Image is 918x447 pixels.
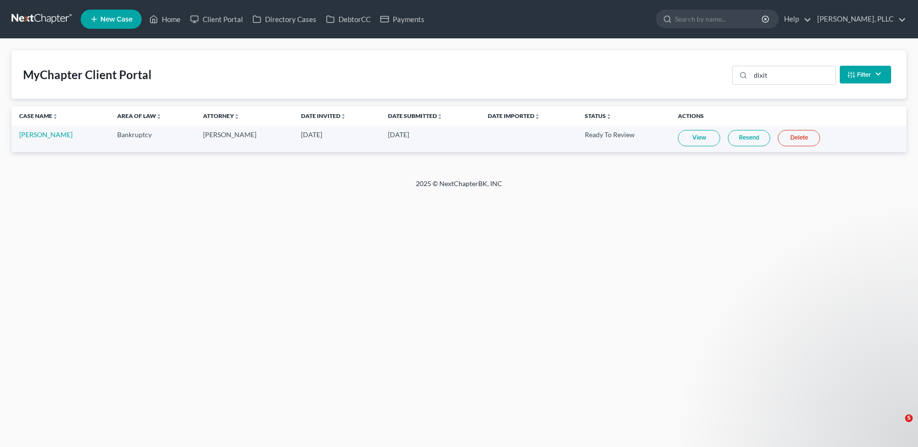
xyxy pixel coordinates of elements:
input: Search... [750,66,835,84]
div: MyChapter Client Portal [23,67,152,82]
i: unfold_more [340,114,346,119]
button: Filter [840,66,891,83]
a: Resend [728,130,770,146]
a: Statusunfold_more [585,112,612,119]
a: Date Importedunfold_more [488,112,540,119]
input: Search by name... [675,10,763,28]
div: 2025 © NextChapterBK, INC [185,179,733,196]
i: unfold_more [606,114,612,119]
a: [PERSON_NAME], PLLC [812,11,906,28]
span: [DATE] [388,130,409,139]
i: unfold_more [52,114,58,119]
a: Directory Cases [248,11,321,28]
a: Date Invitedunfold_more [301,112,346,119]
a: DebtorCC [321,11,375,28]
a: Client Portal [185,11,248,28]
a: Delete [778,130,820,146]
a: View [678,130,720,146]
span: New Case [100,16,133,23]
a: Attorneyunfold_more [203,112,240,119]
span: 5 [905,414,913,422]
i: unfold_more [437,114,443,119]
i: unfold_more [156,114,162,119]
span: [DATE] [301,130,322,139]
a: Payments [375,11,429,28]
a: [PERSON_NAME] [19,130,72,139]
a: Case Nameunfold_more [19,112,58,119]
th: Actions [670,106,906,126]
iframe: Intercom live chat [885,414,908,437]
i: unfold_more [234,114,240,119]
td: Ready To Review [577,126,670,152]
td: [PERSON_NAME] [195,126,293,152]
a: Help [779,11,811,28]
td: Bankruptcy [109,126,195,152]
a: Date Submittedunfold_more [388,112,443,119]
a: Area of Lawunfold_more [117,112,162,119]
a: Home [145,11,185,28]
i: unfold_more [534,114,540,119]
